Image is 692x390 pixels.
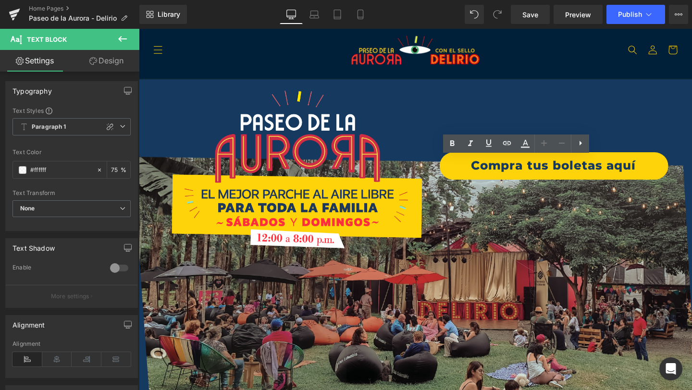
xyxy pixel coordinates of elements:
a: Mobile [349,5,372,24]
b: None [20,205,35,212]
div: Enable [12,264,100,274]
span: Text Block [27,36,67,43]
a: Design [72,50,141,72]
input: Color [30,165,92,175]
a: paseodelaaurora [220,4,362,41]
p: More settings [51,292,89,301]
div: Open Intercom Messenger [659,357,682,380]
div: Text Transform [12,190,131,196]
a: Desktop [280,5,303,24]
div: Alignment [12,341,131,347]
a: Tablet [326,5,349,24]
span: Save [522,10,538,20]
button: Redo [488,5,507,24]
a: Preview [554,5,603,24]
div: Alignment [12,316,45,329]
summary: Búsqueda [508,12,530,33]
a: Home Pages [29,5,139,12]
span: Library [158,10,180,19]
button: More [669,5,688,24]
a: Laptop [303,5,326,24]
div: Text Color [12,149,131,156]
a: Compra tus boletas aquí [316,130,556,159]
div: Text Styles [12,107,131,114]
div: Typography [12,82,52,95]
b: Paragraph 1 [32,123,66,131]
div: Text Shadow [12,239,55,252]
div: % [107,161,130,178]
img: paseodelaaurora [223,8,358,38]
a: New Library [139,5,187,24]
summary: Menú [10,12,31,33]
button: Publish [606,5,665,24]
button: More settings [6,285,137,307]
span: Preview [565,10,591,20]
button: Undo [465,5,484,24]
span: Publish [618,11,642,18]
span: Paseo de la Aurora - Delirio [29,14,117,22]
